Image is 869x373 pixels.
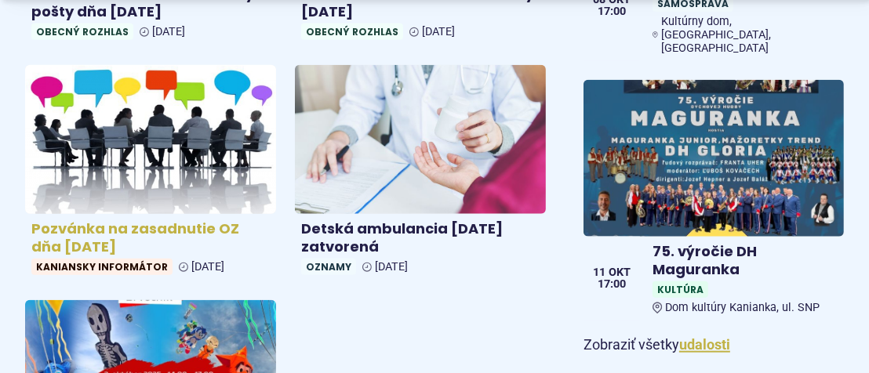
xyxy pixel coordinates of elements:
[422,25,455,38] span: [DATE]
[191,260,224,273] span: [DATE]
[593,279,631,290] span: 17:00
[152,25,185,38] span: [DATE]
[31,259,173,275] span: Kaniansky informátor
[301,220,540,255] h4: Detská ambulancia [DATE] zatvorená
[609,267,631,278] span: okt
[31,24,133,40] span: Obecný rozhlas
[653,281,708,298] span: Kultúra
[584,80,844,320] a: 75. výročie DH Maguranka KultúraDom kultúry Kanianka, ul. SNP 11 okt 17:00
[301,24,403,40] span: Obecný rozhlas
[666,301,820,314] span: Dom kultúry Kanianka, ul. SNP
[295,65,546,281] a: Detská ambulancia [DATE] zatvorená Oznamy [DATE]
[593,267,605,278] span: 11
[661,15,838,55] span: Kultúrny dom, [GEOGRAPHIC_DATA], [GEOGRAPHIC_DATA]
[593,6,631,17] span: 17:00
[584,333,844,357] p: Zobraziť všetky
[31,220,270,255] h4: Pozvánka na zasadnutie OZ dňa [DATE]
[25,65,276,281] a: Pozvánka na zasadnutie OZ dňa [DATE] Kaniansky informátor [DATE]
[653,243,838,278] h4: 75. výročie DH Maguranka
[679,336,730,353] a: Zobraziť všetky udalosti
[375,260,408,273] span: [DATE]
[301,259,356,275] span: Oznamy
